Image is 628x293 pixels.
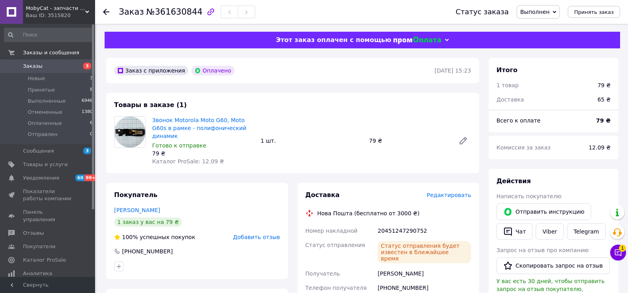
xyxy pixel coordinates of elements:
[90,120,93,127] span: 6
[597,81,611,89] div: 79 ₴
[23,161,68,168] span: Товары и услуги
[315,209,422,217] div: Нова Пошта (бесплатно от 3000 ₴)
[23,209,73,223] span: Панель управления
[496,66,517,74] span: Итого
[496,203,591,220] button: Отправить инструкцию
[121,247,174,255] div: [PHONE_NUMBER]
[593,91,615,108] div: 65 ₴
[305,242,365,248] span: Статус отправления
[574,9,614,15] span: Принять заказ
[23,49,79,56] span: Заказы и сообщения
[23,270,52,277] span: Аналитика
[26,5,85,12] span: MobyCat - запчасти для мобильных телефонов и планшетов
[114,233,195,241] div: успешных покупок
[596,117,611,124] b: 79 ₴
[305,191,340,199] span: Доставка
[610,245,626,260] button: Чат с покупателем1
[276,36,391,44] span: Этот заказ оплачен с помощью
[115,117,145,147] img: Звонок Motorola Moto G60, Moto G60s в рамке - полифонический динамик
[568,6,620,18] button: Принять заказ
[567,223,606,240] a: Telegram
[114,101,187,109] span: Товары в заказе (1)
[305,285,367,291] span: Телефон получателя
[83,147,91,154] span: 3
[82,98,93,105] span: 6946
[114,66,188,75] div: Заказ с приложения
[146,7,202,17] span: №361630844
[376,224,473,238] div: 20451247290752
[378,241,471,263] div: Статус отправления будет известен в ближайшее время
[114,207,160,213] a: [PERSON_NAME]
[393,36,441,44] img: evopay logo
[366,135,452,146] div: 79 ₴
[26,12,95,19] div: Ваш ID: 3515820
[455,133,471,149] a: Редактировать
[84,174,97,181] span: 99+
[28,109,62,116] span: Отмененные
[496,177,531,185] span: Действия
[619,245,626,252] span: 1
[305,228,358,234] span: Номер накладной
[305,270,340,277] span: Получатель
[376,266,473,281] div: [PERSON_NAME]
[456,8,509,16] div: Статус заказа
[258,135,366,146] div: 1 шт.
[23,147,54,155] span: Сообщения
[427,192,471,198] span: Редактировать
[114,217,182,227] div: 1 заказ у вас на 79 ₴
[90,75,93,82] span: 3
[83,63,91,69] span: 3
[496,257,610,274] button: Скопировать запрос на отзыв
[536,223,563,240] a: Viber
[152,149,254,157] div: 79 ₴
[233,234,280,240] span: Добавить отзыв
[119,7,144,17] span: Заказ
[82,109,93,116] span: 1380
[90,131,93,138] span: 0
[28,86,55,94] span: Принятые
[23,243,55,250] span: Покупатели
[23,174,59,182] span: Уведомления
[496,247,589,253] span: Запрос на отзыв про компанию
[520,9,550,15] span: Выполнен
[496,193,561,199] span: Написать покупателю
[152,142,206,149] span: Готово к отправке
[90,86,93,94] span: 8
[28,98,66,105] span: Выполненные
[122,234,138,240] span: 100%
[589,144,611,151] span: 12.09 ₴
[152,158,224,165] span: Каталог ProSale: 12.09 ₴
[435,67,471,74] time: [DATE] 15:23
[191,66,234,75] div: Оплачено
[4,28,94,42] input: Поиск
[496,82,519,88] span: 1 товар
[23,230,44,237] span: Отзывы
[496,223,533,240] button: Чат
[23,188,73,202] span: Показатели работы компании
[75,174,84,181] span: 60
[114,191,157,199] span: Покупатель
[28,131,57,138] span: Отправлен
[23,63,42,70] span: Заказы
[496,144,551,151] span: Комиссия за заказ
[152,117,246,139] a: Звонок Motorola Moto G60, Moto G60s в рамке - полифонический динамик
[28,75,45,82] span: Новые
[103,8,109,16] div: Вернуться назад
[23,257,66,264] span: Каталог ProSale
[28,120,62,127] span: Оплаченные
[496,117,540,124] span: Всего к оплате
[496,96,524,103] span: Доставка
